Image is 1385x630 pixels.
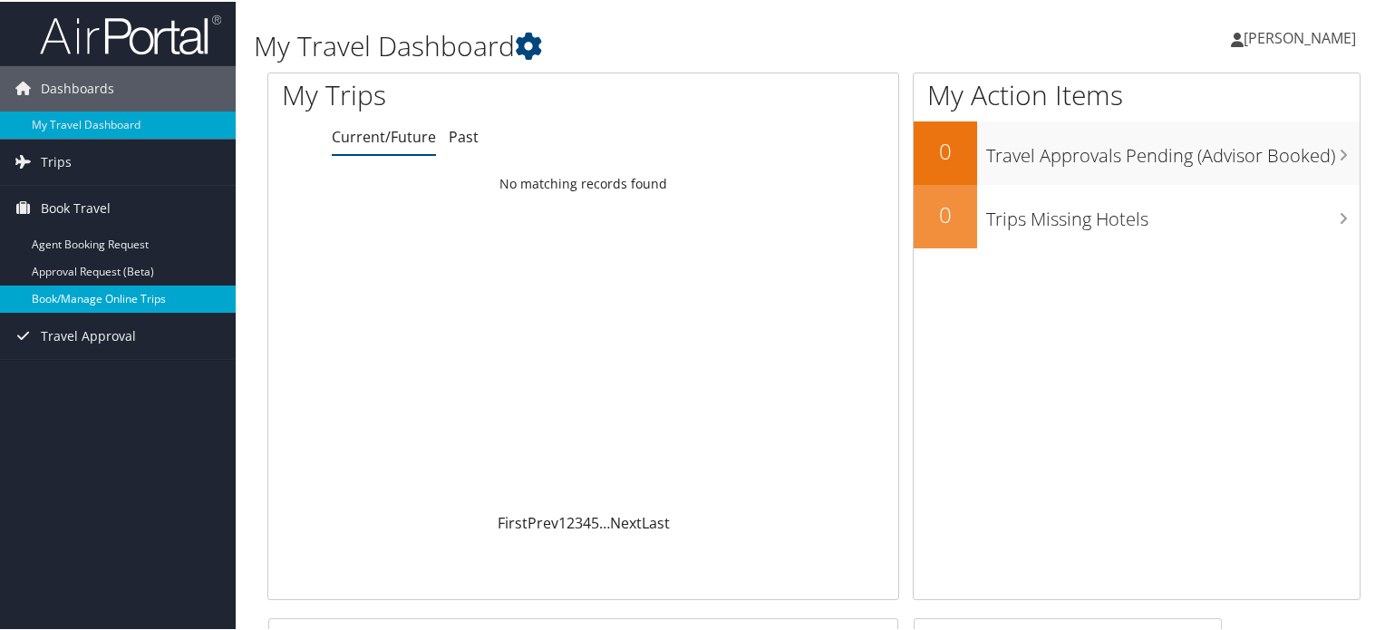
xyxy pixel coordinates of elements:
[254,25,1001,63] h1: My Travel Dashboard
[268,166,898,199] td: No matching records found
[599,511,610,531] span: …
[914,134,977,165] h2: 0
[449,125,479,145] a: Past
[1244,26,1356,46] span: [PERSON_NAME]
[610,511,642,531] a: Next
[986,132,1360,167] h3: Travel Approvals Pending (Advisor Booked)
[40,12,221,54] img: airportal-logo.png
[282,74,623,112] h1: My Trips
[41,64,114,110] span: Dashboards
[914,120,1360,183] a: 0Travel Approvals Pending (Advisor Booked)
[591,511,599,531] a: 5
[567,511,575,531] a: 2
[914,183,1360,247] a: 0Trips Missing Hotels
[583,511,591,531] a: 4
[558,511,567,531] a: 1
[41,138,72,183] span: Trips
[332,125,436,145] a: Current/Future
[642,511,670,531] a: Last
[528,511,558,531] a: Prev
[914,198,977,228] h2: 0
[41,184,111,229] span: Book Travel
[986,196,1360,230] h3: Trips Missing Hotels
[914,74,1360,112] h1: My Action Items
[498,511,528,531] a: First
[1231,9,1374,63] a: [PERSON_NAME]
[41,312,136,357] span: Travel Approval
[575,511,583,531] a: 3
